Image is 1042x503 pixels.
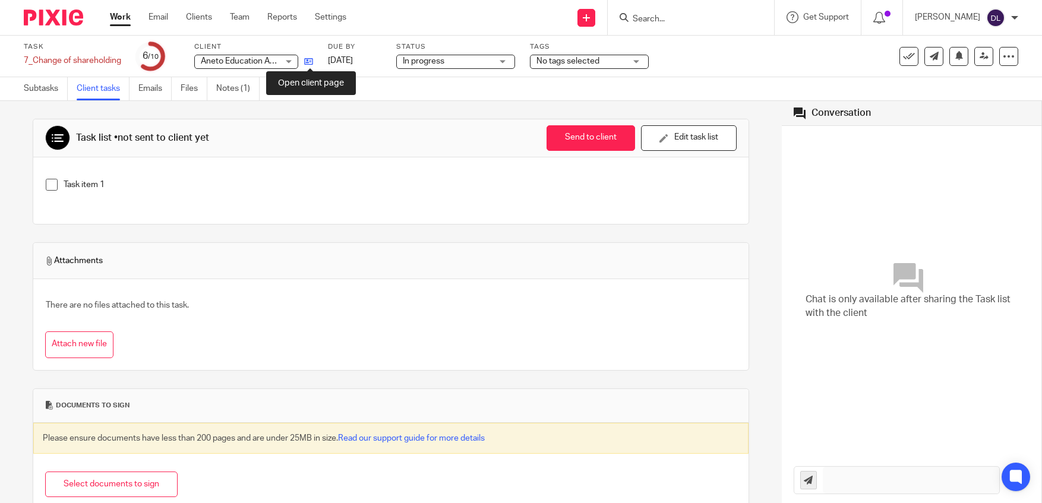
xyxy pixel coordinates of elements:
button: Send to client [547,125,635,151]
small: /10 [148,53,159,60]
span: Attachments [45,255,103,267]
div: 7_Change of shareholding [24,55,121,67]
span: There are no files attached to this task. [46,301,189,309]
div: Task list • [76,132,209,144]
span: No tags selected [536,57,599,65]
a: Read our support guide for more details [338,434,485,442]
label: Client [194,42,313,52]
label: Status [396,42,515,52]
a: Email [149,11,168,23]
img: svg%3E [986,8,1005,27]
p: [PERSON_NAME] [915,11,980,23]
span: Aneto Education And Training Group Ltd [201,57,349,65]
div: 6 [143,49,159,63]
a: Client tasks [77,77,130,100]
div: Conversation [812,107,871,119]
span: Get Support [803,13,849,21]
span: In progress [403,57,444,65]
a: Clients [186,11,212,23]
button: Attach new file [45,331,113,358]
input: Search [631,14,738,25]
img: Pixie [24,10,83,26]
a: Settings [315,11,346,23]
button: Select documents to sign [45,472,178,497]
label: Due by [328,42,381,52]
p: Task item 1 [64,179,736,191]
a: Notes (1) [216,77,260,100]
a: Team [230,11,250,23]
a: Emails [138,77,172,100]
label: Task [24,42,121,52]
button: Edit task list [641,125,737,151]
a: Audit logs [269,77,314,100]
a: Subtasks [24,77,68,100]
label: Tags [530,42,649,52]
span: not sent to client yet [118,133,209,143]
div: Please ensure documents have less than 200 pages and are under 25MB in size. [33,423,749,454]
a: Files [181,77,207,100]
span: Chat is only available after sharing the Task list with the client [806,293,1018,321]
span: Documents to sign [56,401,130,410]
a: Work [110,11,131,23]
span: [DATE] [328,56,353,65]
a: Reports [267,11,297,23]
